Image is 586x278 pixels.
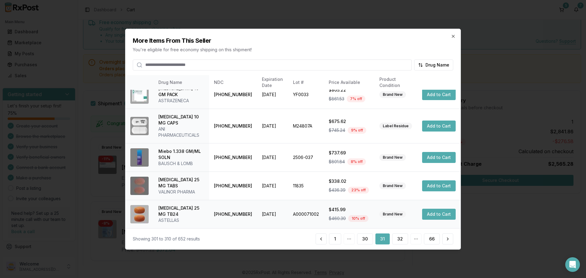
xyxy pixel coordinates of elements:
td: [PHONE_NUMBER] [209,171,257,200]
button: Add to Cart [422,152,456,163]
button: 66 [424,233,440,244]
div: $675.62 [329,118,370,125]
th: Expiration Date [257,75,288,90]
button: Drug Name [414,59,453,70]
th: Product Condition [374,75,417,90]
td: [PHONE_NUMBER] [209,143,257,171]
div: [MEDICAL_DATA] 25 MG TABS [158,177,204,189]
span: $801.84 [329,159,345,165]
td: [PHONE_NUMBER] [209,200,257,228]
div: 9 % off [348,127,366,134]
button: Add to Cart [422,180,456,191]
th: NDC [209,75,257,90]
div: ASTELLAS [158,217,204,223]
div: Showing 301 to 310 of 652 results [133,236,200,242]
td: [DATE] [257,109,288,143]
div: Brand New [379,211,406,218]
img: Movantik 25 MG TABS [130,177,149,195]
div: $805.22 [329,87,370,93]
button: Add to Cart [422,209,456,220]
th: Lot # [288,75,324,90]
img: Miebo 1.338 GM/ML SOLN [130,148,149,167]
div: Brand New [379,154,406,161]
div: $338.02 [329,178,370,184]
div: 8 % off [347,158,366,165]
div: Brand New [379,182,406,189]
div: $415.99 [329,207,370,213]
span: $436.39 [329,187,345,193]
span: $460.30 [329,215,346,222]
td: 2506-037 [288,143,324,171]
td: 11835 [288,171,324,200]
img: Myrbetriq 25 MG TB24 [130,205,149,223]
td: [DATE] [257,143,288,171]
div: ASTRAZENECA [158,98,204,104]
td: [PHONE_NUMBER] [209,80,257,109]
span: Drug Name [425,62,449,68]
div: 7 % off [347,96,365,102]
button: Add to Cart [422,121,456,132]
div: Miebo 1.338 GM/ML SOLN [158,148,204,161]
p: You're eligible for free economy shipping on this shipment! [133,46,453,52]
td: M24807A [288,109,324,143]
img: Lokelma 10 GM PACK [130,85,149,104]
div: 23 % off [348,187,369,193]
div: BAUSCH & LOMB [158,161,204,167]
td: [DATE] [257,80,288,109]
div: $737.69 [329,150,370,156]
td: [PHONE_NUMBER] [209,109,257,143]
button: 31 [375,233,390,244]
h2: More Items From This Seller [133,36,453,45]
span: $861.53 [329,96,344,102]
td: A000071002 [288,200,324,228]
td: YF0033 [288,80,324,109]
div: Label Residue [379,123,412,129]
div: Brand New [379,91,406,98]
button: 1 [329,233,341,244]
button: 32 [392,233,408,244]
button: 30 [357,233,373,244]
button: Add to Cart [422,89,456,100]
img: Meloxicam 10 MG CAPS [130,117,149,135]
div: [MEDICAL_DATA] 10 MG CAPS [158,114,204,126]
th: Drug Name [154,75,209,90]
div: [MEDICAL_DATA] 10 GM PACK [158,85,204,98]
div: 10 % off [348,215,368,222]
span: $745.24 [329,127,345,133]
div: [MEDICAL_DATA] 25 MG TB24 [158,205,204,217]
div: VALINOR PHARMA [158,189,204,195]
div: ANI PHARMACEUTICALS [158,126,204,138]
td: [DATE] [257,200,288,228]
td: [DATE] [257,171,288,200]
th: Price Available [324,75,374,90]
